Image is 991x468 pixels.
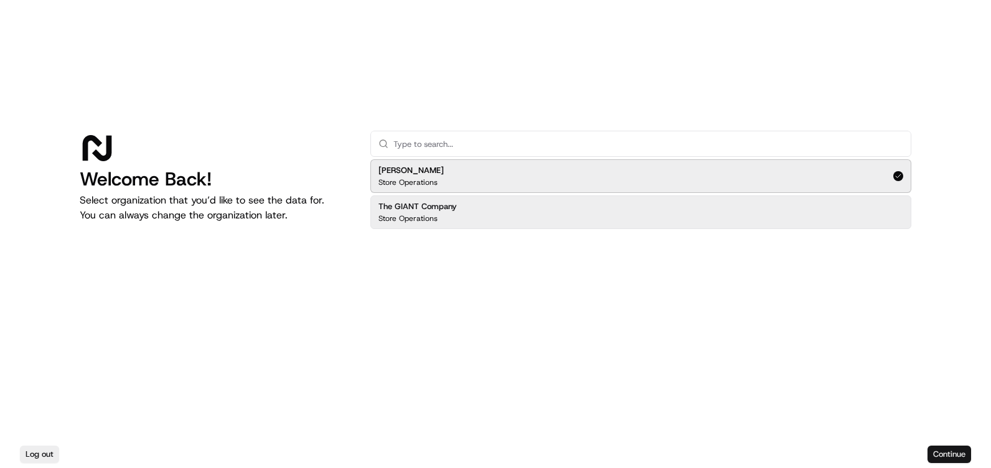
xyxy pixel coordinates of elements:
button: Continue [928,446,971,463]
h1: Welcome Back! [80,168,350,190]
p: Select organization that you’d like to see the data for. You can always change the organization l... [80,193,350,223]
p: Store Operations [378,213,438,223]
input: Type to search... [393,131,903,156]
div: Suggestions [370,157,911,232]
button: Log out [20,446,59,463]
p: Store Operations [378,177,438,187]
h2: The GIANT Company [378,201,457,212]
h2: [PERSON_NAME] [378,165,444,176]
